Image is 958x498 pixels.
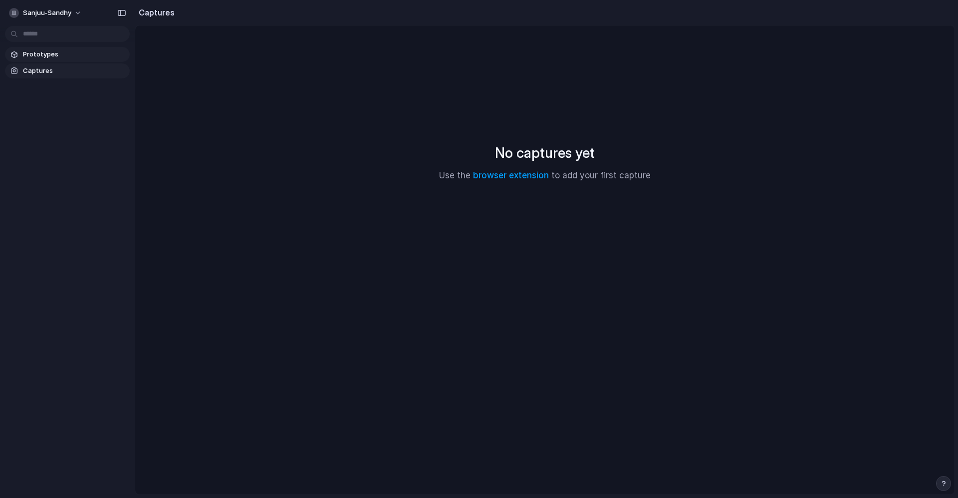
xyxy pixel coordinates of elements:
[439,169,651,182] p: Use the to add your first capture
[5,47,130,62] a: Prototypes
[23,8,71,18] span: sanjuu-sandhy
[23,49,126,59] span: Prototypes
[473,170,549,180] a: browser extension
[135,6,175,18] h2: Captures
[5,63,130,78] a: Captures
[5,5,87,21] button: sanjuu-sandhy
[495,142,595,163] h2: No captures yet
[23,66,126,76] span: Captures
